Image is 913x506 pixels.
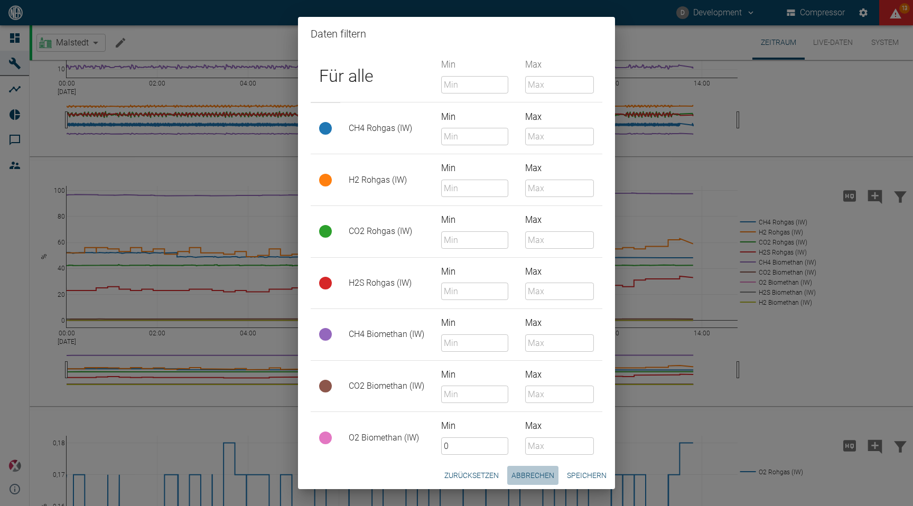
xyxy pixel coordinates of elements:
input: Min [441,76,508,93]
label: Min [441,110,491,123]
label: Max [525,162,576,175]
button: Zurücksetzen [440,466,503,485]
label: Min [441,59,491,71]
p: H2 Rohgas (IW) [349,174,424,186]
input: Min [441,386,508,403]
p: CO2 Rohgas (IW) [349,225,424,238]
label: Max [525,110,576,123]
p: CH4 Biomethan (IW) [349,328,424,341]
input: Min [441,180,508,197]
input: Min [441,128,508,145]
label: Min [441,317,491,330]
label: Min [441,420,491,433]
label: Max [525,420,576,433]
input: Max [525,386,594,403]
p: CO2 Biomethan (IW) [349,380,424,392]
label: Max [525,213,576,226]
button: Speichern [563,466,611,485]
input: Max [525,283,594,300]
input: Max [525,231,594,249]
p: H2S Rohgas (IW) [349,277,424,289]
input: Min [441,437,508,455]
p: CH4 Rohgas (IW) [349,122,424,135]
label: Min [441,265,491,278]
input: Max [525,76,594,93]
input: Max [525,437,594,455]
label: Max [525,368,576,381]
input: Min [441,334,508,352]
input: Max [525,334,594,352]
label: Min [441,213,491,226]
input: Max [525,180,594,197]
button: Abbrechen [507,466,558,485]
label: Min [441,162,491,175]
input: Min [441,283,508,300]
label: Max [525,59,576,71]
label: Max [525,265,576,278]
input: Max [525,128,594,145]
p: O2 Biomethan (IW) [349,432,424,444]
h4: Für alle [319,65,424,87]
h2: Daten filtern [298,17,615,51]
input: Min [441,231,508,249]
label: Max [525,317,576,330]
label: Min [441,368,491,381]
